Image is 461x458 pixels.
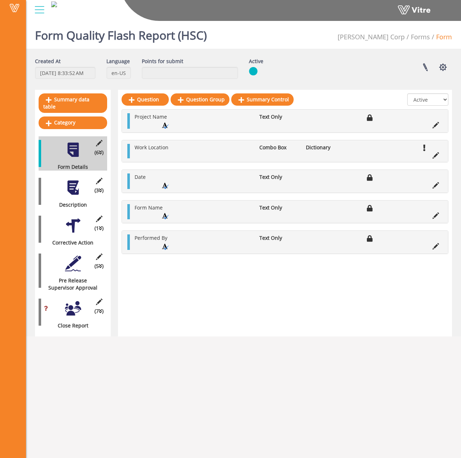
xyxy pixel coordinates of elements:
[95,149,104,156] span: (6 )
[106,58,130,65] label: Language
[122,93,169,106] a: Question
[135,234,167,241] span: Performed By
[338,32,405,41] span: 210
[39,239,102,246] div: Corrective Action
[135,144,168,151] span: Work Location
[39,93,107,113] a: Summary data table
[35,18,207,49] h1: Form Quality Flash Report (HSC)
[249,67,258,76] img: yes
[256,113,303,120] li: Text Only
[95,225,104,232] span: (1 )
[95,308,104,315] span: (7 )
[249,58,263,65] label: Active
[231,93,294,106] a: Summary Control
[256,234,303,242] li: Text Only
[430,32,452,42] li: Form
[411,32,430,41] a: Forms
[95,263,104,270] span: (5 )
[39,322,102,329] div: Close Report
[35,58,61,65] label: Created At
[142,58,183,65] label: Points for submit
[39,163,102,171] div: Form Details
[39,116,107,129] a: Category
[135,173,146,180] span: Date
[95,187,104,194] span: (3 )
[51,1,57,7] img: 145bab0d-ac9d-4db8-abe7-48df42b8fa0a.png
[39,277,102,291] div: Pre Release Supervisor Approval
[256,173,303,181] li: Text Only
[39,201,102,208] div: Description
[302,144,349,151] li: Dictionary
[256,204,303,211] li: Text Only
[171,93,229,106] a: Question Group
[135,204,163,211] span: Form Name
[256,144,303,151] li: Combo Box
[135,113,167,120] span: Project Name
